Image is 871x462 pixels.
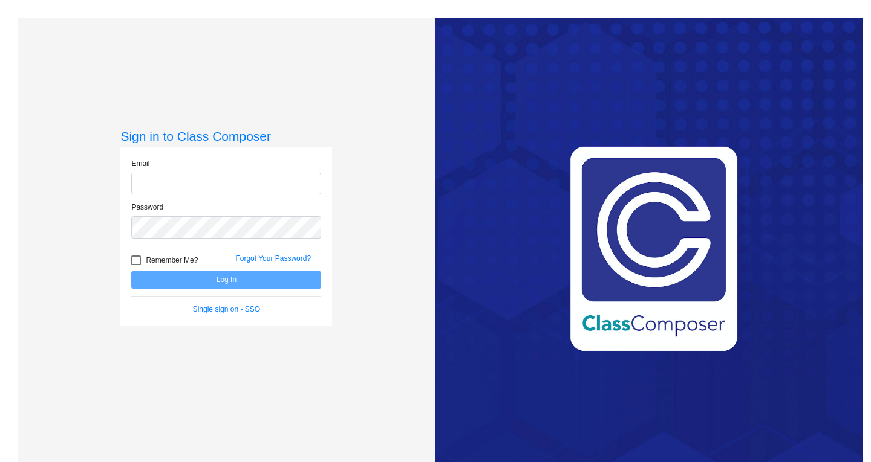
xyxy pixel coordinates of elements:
label: Password [131,202,163,213]
button: Log In [131,271,321,289]
label: Email [131,158,149,169]
h3: Sign in to Class Composer [120,129,332,144]
a: Single sign on - SSO [193,305,260,313]
a: Forgot Your Password? [235,254,311,263]
span: Remember Me? [146,253,198,268]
